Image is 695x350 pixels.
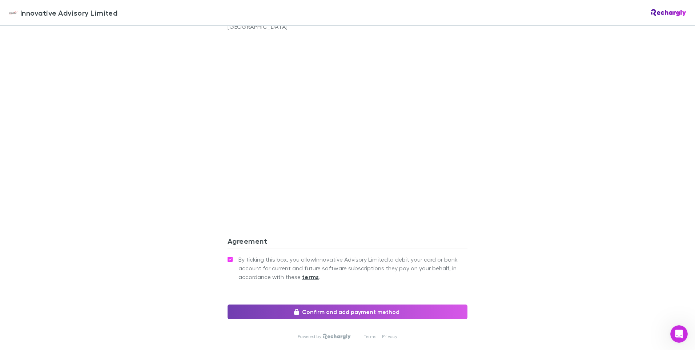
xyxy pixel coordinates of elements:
[302,273,319,281] strong: terms
[20,7,117,18] span: Innovative Advisory Limited
[228,305,467,319] button: Confirm and add payment method
[651,9,686,16] img: Rechargly Logo
[298,334,323,339] p: Powered by
[228,236,467,248] h3: Agreement
[323,334,351,339] img: Rechargly Logo
[670,325,688,343] iframe: Intercom live chat
[226,35,469,203] iframe: Secure address input frame
[228,22,347,31] p: [GEOGRAPHIC_DATA]
[238,255,467,281] span: By ticking this box, you allow Innovative Advisory Limited to debit your card or bank account for...
[9,8,17,17] img: Innovative Advisory Limited's Logo
[357,334,358,339] p: |
[364,334,376,339] a: Terms
[382,334,397,339] a: Privacy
